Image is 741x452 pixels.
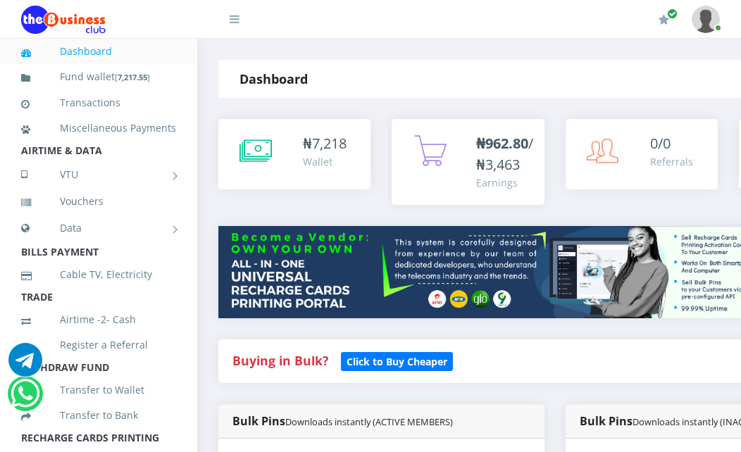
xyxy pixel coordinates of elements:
div: Earnings [476,175,533,190]
small: Downloads instantly (ACTIVE MEMBERS) [285,415,453,428]
a: Chat for support [11,387,39,410]
img: Logo [21,6,106,34]
strong: Dashboard [239,70,308,87]
a: Dashboard [21,35,176,68]
a: Transfer to Wallet [21,374,176,406]
a: 0/0 Referrals [566,119,718,189]
b: 7,217.55 [118,72,147,82]
strong: Bulk Pins [232,413,453,429]
span: 0/0 [650,134,671,153]
small: [ ] [115,72,150,82]
a: Transactions [21,87,176,119]
a: Vouchers [21,185,176,218]
a: Click to Buy Cheaper [341,352,453,369]
span: 7,218 [312,134,347,153]
a: Chat for support [8,353,42,377]
a: Cable TV, Electricity [21,258,176,291]
span: Renew/Upgrade Subscription [667,8,678,19]
span: /₦3,463 [476,134,533,174]
strong: Buying in Bulk? [232,352,328,369]
b: Click to Buy Cheaper [347,355,447,368]
img: User [692,6,720,33]
i: Renew/Upgrade Subscription [659,14,669,25]
a: Data [21,211,176,246]
a: Fund wallet[7,217.55] [21,61,176,94]
b: ₦962.80 [476,134,528,153]
div: Wallet [303,154,347,169]
a: Register a Referral [21,329,176,361]
a: Airtime -2- Cash [21,303,176,336]
a: ₦7,218 Wallet [218,119,370,189]
a: Transfer to Bank [21,399,176,432]
a: Miscellaneous Payments [21,112,176,144]
a: VTU [21,157,176,192]
a: ₦962.80/₦3,463 Earnings [392,119,544,205]
div: ₦ [303,133,347,154]
div: Referrals [650,154,693,169]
